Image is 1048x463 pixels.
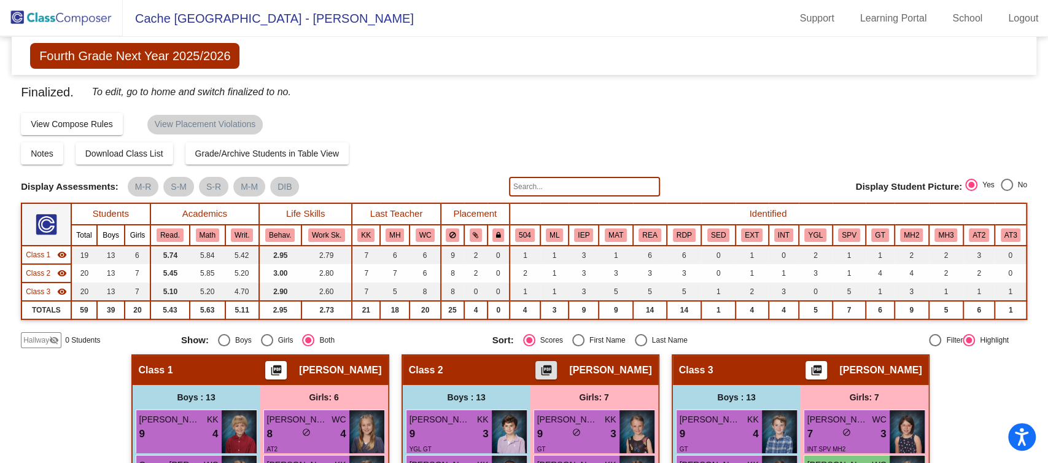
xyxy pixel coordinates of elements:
mat-chip: M-R [128,177,158,196]
a: Logout [998,9,1048,28]
button: YGL [804,228,826,242]
span: KK [747,413,759,426]
button: KK [357,228,375,242]
th: Kristara Kehl [352,225,379,246]
td: 5 [799,301,833,319]
span: 9 [680,426,685,442]
td: 1 [995,301,1027,319]
span: YGL GT [409,446,432,453]
td: 5.10 [150,282,190,301]
mat-icon: visibility [57,287,67,297]
div: Girls: 7 [801,385,928,410]
mat-radio-group: Select an option [492,334,794,346]
td: 2 [895,246,929,264]
span: Finalized. [21,82,74,102]
span: GT [537,446,546,453]
span: Download Class List [85,149,163,158]
span: View Compose Rules [31,119,113,129]
th: Strong Parent Volunteer [833,225,866,246]
td: 5.20 [190,282,225,301]
td: 5 [667,282,701,301]
td: 9 [441,246,465,264]
td: 1 [540,264,569,282]
span: Display Assessments: [21,181,118,192]
td: 0 [487,301,510,319]
mat-chip: DIB [270,177,299,196]
td: 7 [352,282,379,301]
td: 4 [736,301,769,319]
td: 3 [667,264,701,282]
td: 3 [769,282,799,301]
th: Life Skills [259,203,352,225]
td: Missy Dunnion - No Class Name [21,264,71,282]
td: 1 [510,246,540,264]
td: 7 [380,264,410,282]
td: 5 [599,282,632,301]
td: 5.84 [190,246,225,264]
td: Waybright Cydney - No Class Name [21,282,71,301]
td: 0 [487,264,510,282]
th: Mental Health Tier 3 [929,225,963,246]
span: 7 [807,426,813,442]
span: [PERSON_NAME] [409,413,471,426]
td: 1 [866,282,894,301]
button: Print Students Details [265,361,287,379]
span: Class 3 [26,286,50,297]
span: KK [605,413,616,426]
td: Lesli Glenn - No Class Name [21,246,71,264]
td: 3 [569,246,599,264]
th: Keep with teacher [487,225,510,246]
div: Scores [535,335,563,346]
mat-icon: visibility [57,268,67,278]
td: 5.11 [225,301,259,319]
span: [PERSON_NAME] [680,413,741,426]
td: 6 [409,246,440,264]
td: 2 [736,282,769,301]
td: 1 [833,246,866,264]
span: 3 [483,426,488,442]
th: Academics [150,203,259,225]
span: 8 [267,426,273,442]
td: 3.00 [259,264,301,282]
td: 1 [963,282,995,301]
button: SPV [838,228,860,242]
td: 3 [895,282,929,301]
td: 0 [769,246,799,264]
div: Boys : 13 [673,385,801,410]
th: Boys [97,225,124,246]
th: Keep with students [464,225,487,246]
td: 6 [667,246,701,264]
span: 9 [537,426,543,442]
td: 4 [866,264,894,282]
td: 6 [409,264,440,282]
td: 1 [929,282,963,301]
th: Waybright Cydney [409,225,440,246]
button: MAT [605,228,627,242]
span: KK [477,413,489,426]
span: 4 [753,426,758,442]
td: 5 [833,282,866,301]
td: 20 [71,264,98,282]
td: 1 [736,264,769,282]
td: 0 [799,282,833,301]
th: Intervention [599,225,632,246]
td: 14 [667,301,701,319]
td: 2 [510,264,540,282]
button: RDP [673,228,696,242]
td: 1 [510,282,540,301]
td: 5 [633,282,667,301]
button: GT [871,228,888,242]
td: 1 [769,264,799,282]
td: 8 [441,264,465,282]
td: 9 [569,301,599,319]
td: 25 [441,301,465,319]
td: 5 [380,282,410,301]
th: Multilingual Learner [540,225,569,246]
th: Attendance Concern - missed 10-20% [963,225,995,246]
button: IEP [574,228,593,242]
td: 5 [929,301,963,319]
span: [PERSON_NAME] [807,413,869,426]
td: 2 [929,264,963,282]
mat-chip: View Placement Violations [147,115,263,134]
td: 5.74 [150,246,190,264]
